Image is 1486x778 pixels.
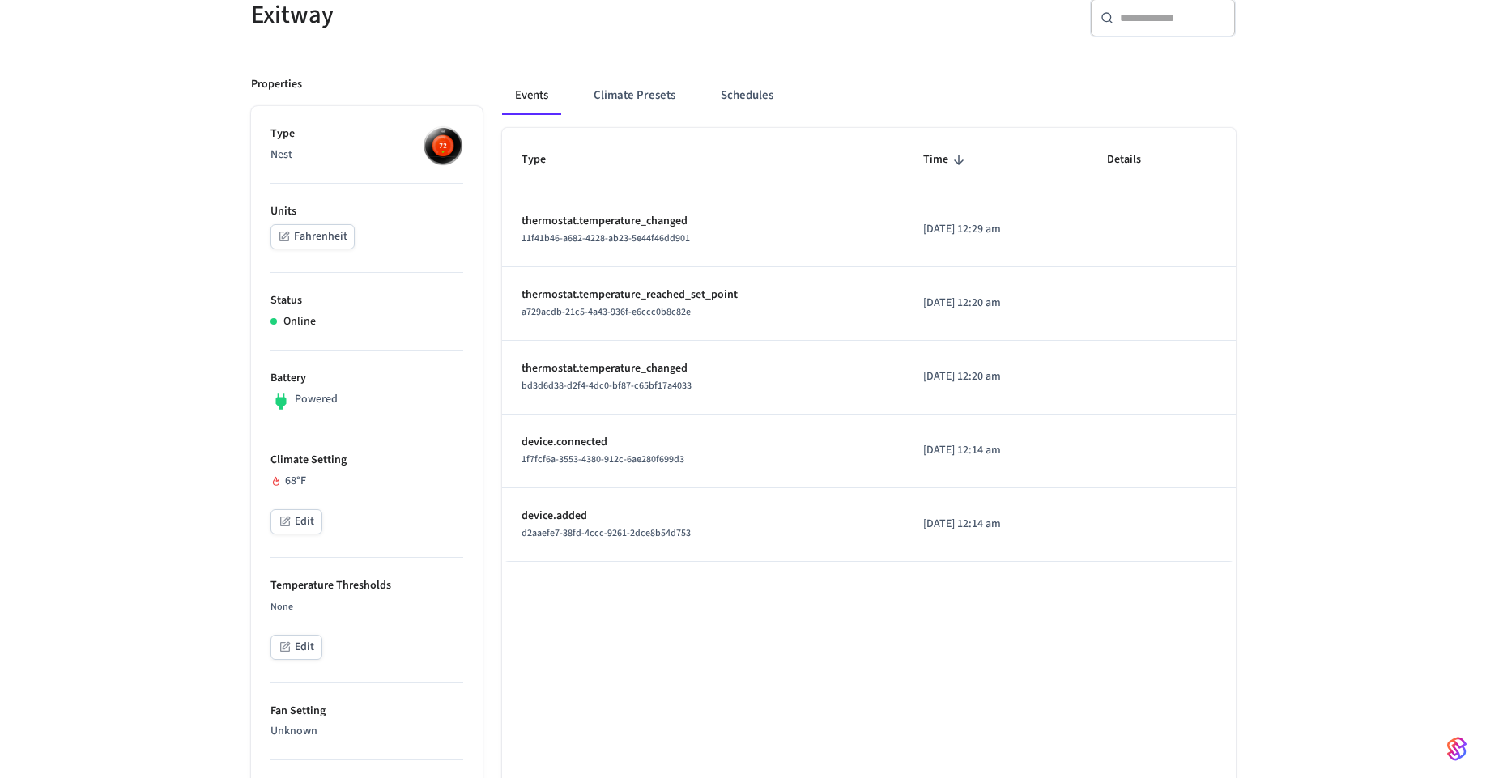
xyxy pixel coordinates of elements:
[522,232,690,245] span: 11f41b46-a682-4228-ab23-5e44f46dd901
[270,224,355,249] button: Fahrenheit
[522,147,567,172] span: Type
[423,125,463,166] img: nest_learning_thermostat
[1107,147,1162,172] span: Details
[923,368,1068,385] p: [DATE] 12:20 am
[522,526,691,540] span: d2aaefe7-38fd-4ccc-9261-2dce8b54d753
[923,147,969,172] span: Time
[270,703,463,720] p: Fan Setting
[522,379,692,393] span: bd3d6d38-d2f4-4dc0-bf87-c65bf17a4033
[270,600,293,614] span: None
[270,203,463,220] p: Units
[522,360,884,377] p: thermostat.temperature_changed
[270,452,463,469] p: Climate Setting
[522,434,884,451] p: device.connected
[522,287,884,304] p: thermostat.temperature_reached_set_point
[522,508,884,525] p: device.added
[923,221,1068,238] p: [DATE] 12:29 am
[502,76,561,115] button: Events
[270,292,463,309] p: Status
[295,391,338,408] p: Powered
[270,723,463,740] p: Unknown
[1447,736,1467,762] img: SeamLogoGradient.69752ec5.svg
[270,577,463,594] p: Temperature Thresholds
[270,635,322,660] button: Edit
[283,313,316,330] p: Online
[270,370,463,387] p: Battery
[522,213,884,230] p: thermostat.temperature_changed
[251,76,302,93] p: Properties
[923,295,1068,312] p: [DATE] 12:20 am
[923,442,1068,459] p: [DATE] 12:14 am
[522,305,691,319] span: a729acdb-21c5-4a43-936f-e6ccc0b8c82e
[522,453,684,466] span: 1f7fcf6a-3553-4380-912c-6ae280f699d3
[270,125,463,142] p: Type
[581,76,688,115] button: Climate Presets
[270,473,463,490] div: 68 °F
[270,147,463,164] p: Nest
[502,128,1236,561] table: sticky table
[923,516,1068,533] p: [DATE] 12:14 am
[708,76,786,115] button: Schedules
[270,509,322,534] button: Edit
